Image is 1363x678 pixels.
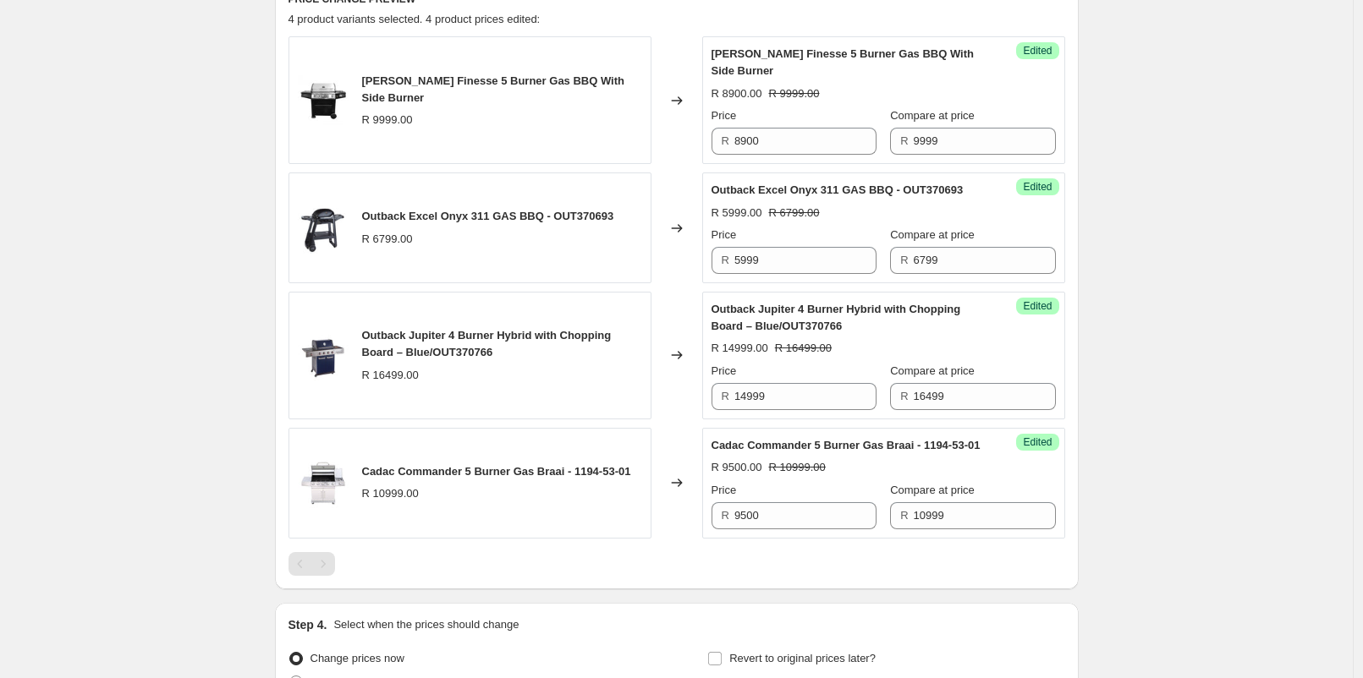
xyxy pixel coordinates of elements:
[890,484,975,496] span: Compare at price
[362,367,419,384] div: R 16499.00
[890,228,975,241] span: Compare at price
[729,652,876,664] span: Revert to original prices later?
[900,509,908,522] span: R
[298,330,349,380] img: OB130662_80x.jpg
[362,74,625,104] span: [PERSON_NAME] Finesse 5 Burner Gas BBQ With Side Burner
[712,205,762,221] div: R 5999.00
[769,459,826,476] strike: R 10999.00
[362,485,419,502] div: R 10999.00
[362,329,612,358] span: Outback Jupiter 4 Burner Hybrid with Chopping Board – Blue/OUT370766
[712,47,975,77] span: [PERSON_NAME] Finesse 5 Burner Gas BBQ With Side Burner
[712,183,964,196] span: Outback Excel Onyx 311 GAS BBQ - OUT370693
[289,13,541,25] span: 4 product variants selected. 4 product prices edited:
[712,228,737,241] span: Price
[722,254,729,266] span: R
[900,390,908,402] span: R
[362,210,614,222] span: Outback Excel Onyx 311 GAS BBQ - OUT370693
[298,203,349,254] img: OB121334_80x.jpg
[362,112,413,128] div: R 9999.00
[298,457,349,508] img: CADAC1194_80x.jpg
[362,231,413,248] div: R 6799.00
[900,254,908,266] span: R
[769,85,820,102] strike: R 9999.00
[712,459,762,476] div: R 9500.00
[900,134,908,147] span: R
[722,390,729,402] span: R
[712,85,762,102] div: R 8900.00
[890,364,975,377] span: Compare at price
[1023,180,1052,194] span: Edited
[712,364,737,377] span: Price
[712,484,737,496] span: Price
[1023,299,1052,313] span: Edited
[333,616,519,633] p: Select when the prices should change
[311,652,404,664] span: Change prices now
[362,465,631,478] span: Cadac Commander 5 Burner Gas Braai - 1194-53-01
[289,552,335,576] nav: Pagination
[289,616,327,633] h2: Step 4.
[890,109,975,122] span: Compare at price
[712,439,981,451] span: Cadac Commander 5 Burner Gas Braai - 1194-53-01
[769,205,820,221] strike: R 6799.00
[712,303,961,332] span: Outback Jupiter 4 Burner Hybrid with Chopping Board – Blue/OUT370766
[722,134,729,147] span: R
[1023,44,1052,57] span: Edited
[1023,435,1052,449] span: Edited
[722,509,729,522] span: R
[298,75,349,126] img: alvafiness5_80x.jpg
[775,340,832,357] strike: R 16499.00
[712,340,768,357] div: R 14999.00
[712,109,737,122] span: Price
